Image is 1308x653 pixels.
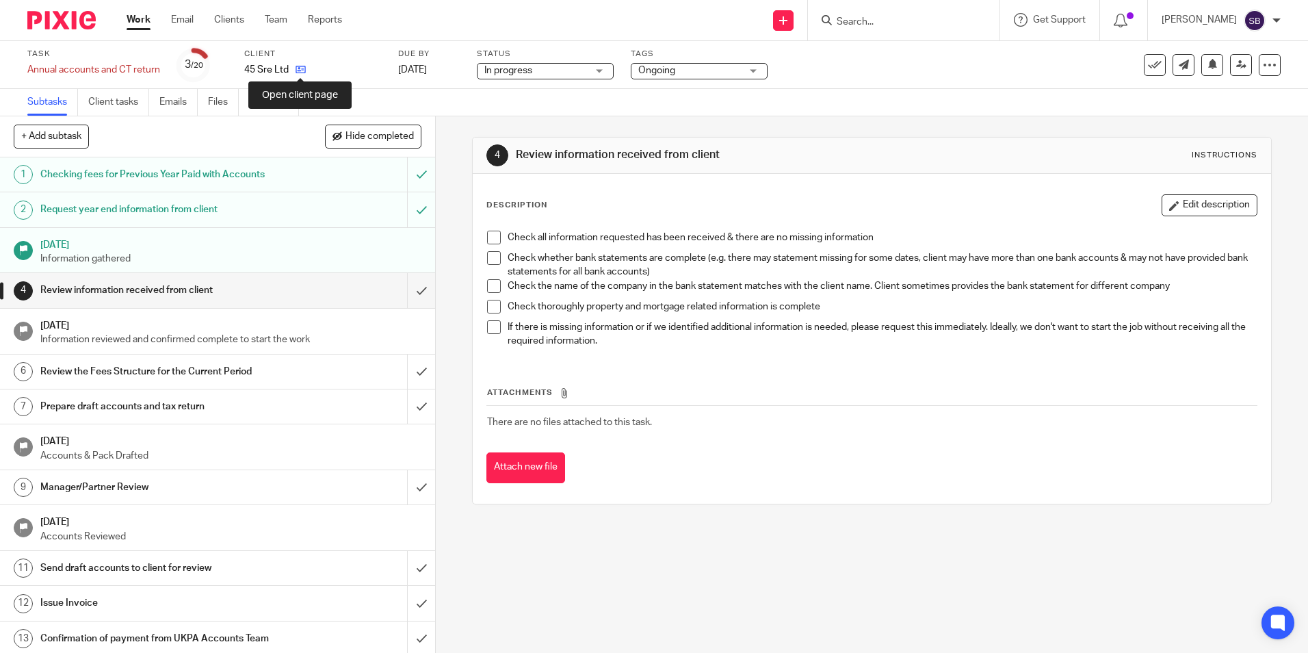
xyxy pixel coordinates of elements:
[1244,10,1266,31] img: svg%3E
[487,418,652,427] span: There are no files attached to this task.
[14,559,33,578] div: 11
[308,13,342,27] a: Reports
[27,11,96,29] img: Pixie
[40,252,422,266] p: Information gathered
[487,389,553,396] span: Attachments
[486,452,565,483] button: Attach new file
[27,89,78,116] a: Subtasks
[14,281,33,300] div: 4
[345,131,414,142] span: Hide completed
[486,144,508,166] div: 4
[631,49,768,60] label: Tags
[14,362,33,381] div: 6
[40,628,276,649] h1: Confirmation of payment from UKPA Accounts Team
[185,57,203,73] div: 3
[835,16,958,29] input: Search
[14,629,33,648] div: 13
[14,594,33,613] div: 12
[14,478,33,497] div: 9
[508,251,1256,279] p: Check whether bank statements are complete (e.g. there may statement missing for some dates, clie...
[191,62,203,69] small: /20
[244,63,289,77] p: 45 Sre Ltd
[398,65,427,75] span: [DATE]
[14,201,33,220] div: 2
[40,280,276,300] h1: Review information received from client
[40,333,422,346] p: Information reviewed and confirmed complete to start the work
[14,165,33,184] div: 1
[40,316,422,333] h1: [DATE]
[508,300,1256,313] p: Check thoroughly property and mortgage related information is complete
[309,89,362,116] a: Audit logs
[508,279,1256,293] p: Check the name of the company in the bank statement matches with the client name. Client sometime...
[40,164,276,185] h1: Checking fees for Previous Year Paid with Accounts
[508,231,1256,244] p: Check all information requested has been received & there are no missing information
[638,66,675,75] span: Ongoing
[27,49,160,60] label: Task
[40,593,276,613] h1: Issue Invoice
[127,13,151,27] a: Work
[508,320,1256,348] p: If there is missing information or if we identified additional information is needed, please requ...
[40,431,422,448] h1: [DATE]
[40,199,276,220] h1: Request year end information from client
[171,13,194,27] a: Email
[40,530,422,543] p: Accounts Reviewed
[249,89,299,116] a: Notes (0)
[265,13,287,27] a: Team
[516,148,901,162] h1: Review information received from client
[14,125,89,148] button: + Add subtask
[40,235,422,252] h1: [DATE]
[1162,13,1237,27] p: [PERSON_NAME]
[244,49,381,60] label: Client
[214,13,244,27] a: Clients
[40,361,276,382] h1: Review the Fees Structure for the Current Period
[27,63,160,77] div: Annual accounts and CT return
[486,200,547,211] p: Description
[40,512,422,529] h1: [DATE]
[40,449,422,463] p: Accounts & Pack Drafted
[325,125,421,148] button: Hide completed
[14,397,33,416] div: 7
[484,66,532,75] span: In progress
[1192,150,1257,161] div: Instructions
[40,558,276,578] h1: Send draft accounts to client for review
[40,396,276,417] h1: Prepare draft accounts and tax return
[477,49,614,60] label: Status
[398,49,460,60] label: Due by
[159,89,198,116] a: Emails
[40,477,276,498] h1: Manager/Partner Review
[88,89,149,116] a: Client tasks
[208,89,239,116] a: Files
[1033,15,1086,25] span: Get Support
[1162,194,1257,216] button: Edit description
